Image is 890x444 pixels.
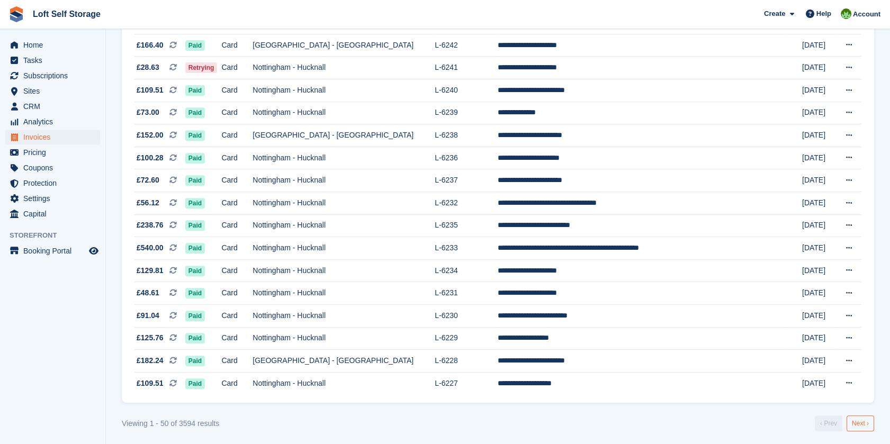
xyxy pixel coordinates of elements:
a: menu [5,191,100,206]
a: menu [5,84,100,98]
td: Nottingham - Hucknall [253,214,435,237]
td: Card [221,147,253,169]
td: Nottingham - Hucknall [253,192,435,215]
td: L-6237 [435,169,498,192]
td: [DATE] [802,282,837,305]
td: [GEOGRAPHIC_DATA] - [GEOGRAPHIC_DATA] [253,124,435,147]
span: Account [853,9,880,20]
a: menu [5,53,100,68]
td: L-6241 [435,57,498,79]
span: Paid [185,153,205,164]
td: Nottingham - Hucknall [253,372,435,394]
span: £125.76 [137,332,164,343]
td: L-6230 [435,305,498,328]
span: Paid [185,40,205,51]
td: [DATE] [802,102,837,124]
a: Loft Self Storage [29,5,105,23]
span: Paid [185,198,205,209]
td: [DATE] [802,305,837,328]
span: Home [23,38,87,52]
td: L-6234 [435,259,498,282]
a: menu [5,114,100,129]
td: Nottingham - Hucknall [253,327,435,350]
td: Card [221,305,253,328]
span: Paid [185,378,205,389]
span: Coupons [23,160,87,175]
td: Card [221,350,253,373]
span: £72.60 [137,175,159,186]
td: L-6233 [435,237,498,260]
span: Retrying [185,62,218,73]
td: L-6228 [435,350,498,373]
span: £238.76 [137,220,164,231]
span: Storefront [10,230,105,241]
span: Help [816,8,831,19]
td: L-6240 [435,79,498,102]
td: L-6235 [435,214,498,237]
a: menu [5,243,100,258]
span: Paid [185,266,205,276]
td: Nottingham - Hucknall [253,305,435,328]
a: Previous [815,415,842,431]
a: menu [5,38,100,52]
td: [DATE] [802,169,837,192]
a: menu [5,99,100,114]
td: [GEOGRAPHIC_DATA] - [GEOGRAPHIC_DATA] [253,350,435,373]
td: Nottingham - Hucknall [253,79,435,102]
td: Card [221,124,253,147]
span: Analytics [23,114,87,129]
td: Nottingham - Hucknall [253,169,435,192]
span: Sites [23,84,87,98]
span: Tasks [23,53,87,68]
span: £540.00 [137,242,164,253]
td: L-6227 [435,372,498,394]
td: [DATE] [802,34,837,57]
td: Nottingham - Hucknall [253,147,435,169]
td: [DATE] [802,214,837,237]
a: menu [5,68,100,83]
a: Next [847,415,874,431]
td: Card [221,259,253,282]
td: [DATE] [802,327,837,350]
td: [DATE] [802,147,837,169]
td: [DATE] [802,79,837,102]
span: Pricing [23,145,87,160]
span: Paid [185,333,205,343]
span: Invoices [23,130,87,144]
span: Subscriptions [23,68,87,83]
span: Create [764,8,785,19]
span: £129.81 [137,265,164,276]
span: Settings [23,191,87,206]
td: [DATE] [802,124,837,147]
td: Card [221,192,253,215]
td: Card [221,169,253,192]
td: Nottingham - Hucknall [253,102,435,124]
a: menu [5,130,100,144]
span: Paid [185,243,205,253]
td: [DATE] [802,372,837,394]
td: L-6231 [435,282,498,305]
a: menu [5,145,100,160]
td: [DATE] [802,237,837,260]
span: £109.51 [137,85,164,96]
span: £91.04 [137,310,159,321]
td: [DATE] [802,57,837,79]
td: [DATE] [802,350,837,373]
td: L-6242 [435,34,498,57]
span: Paid [185,130,205,141]
span: £152.00 [137,130,164,141]
span: Paid [185,356,205,366]
a: Preview store [87,244,100,257]
img: stora-icon-8386f47178a22dfd0bd8f6a31ec36ba5ce8667c1dd55bd0f319d3a0aa187defe.svg [8,6,24,22]
span: Paid [185,288,205,298]
span: Paid [185,220,205,231]
span: £73.00 [137,107,159,118]
td: L-6239 [435,102,498,124]
span: £56.12 [137,197,159,209]
td: Card [221,57,253,79]
span: £182.24 [137,355,164,366]
td: L-6232 [435,192,498,215]
td: L-6238 [435,124,498,147]
span: Booking Portal [23,243,87,258]
td: [DATE] [802,192,837,215]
